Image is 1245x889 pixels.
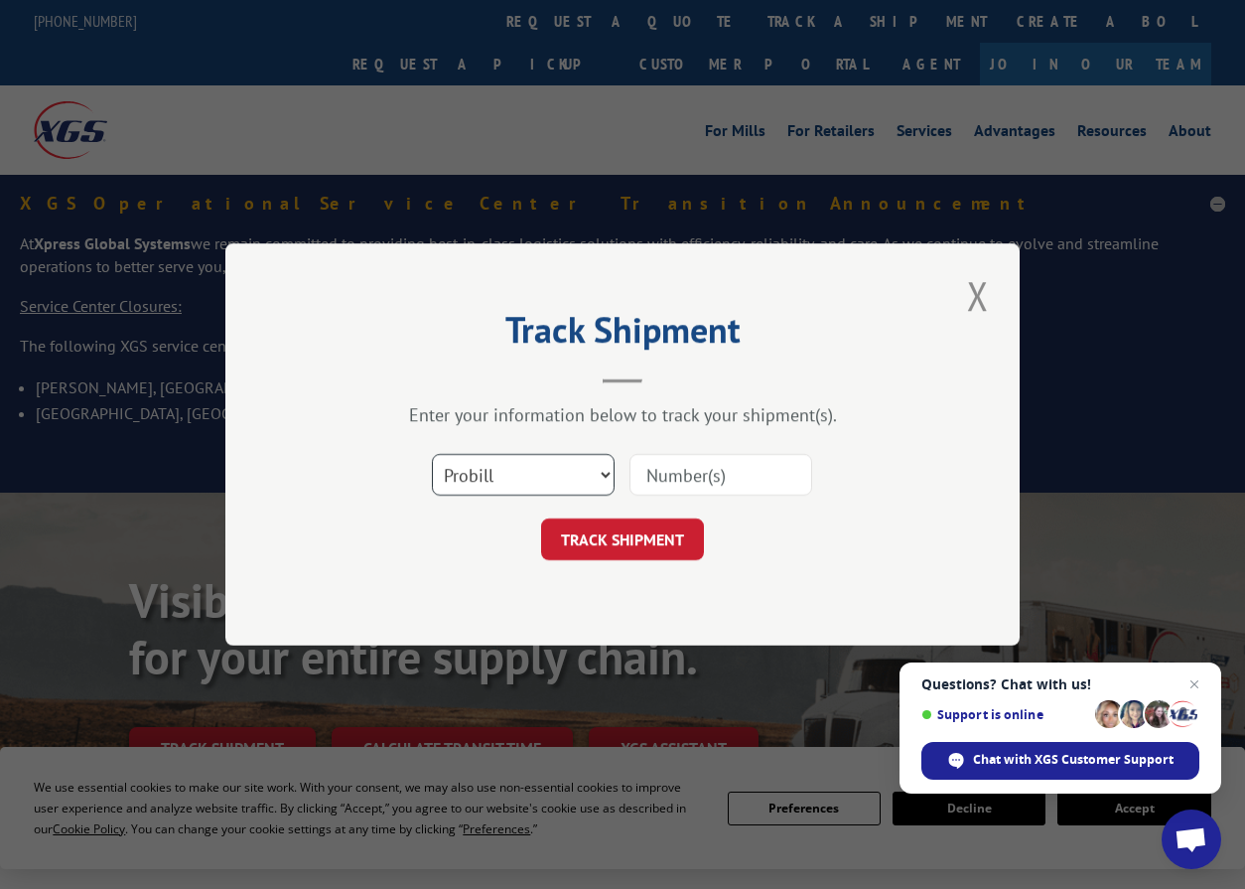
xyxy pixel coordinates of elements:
h2: Track Shipment [325,316,920,354]
span: Questions? Chat with us! [921,676,1199,692]
button: TRACK SHIPMENT [541,519,704,560]
div: Enter your information below to track your shipment(s). [325,403,920,426]
a: Open chat [1162,810,1221,869]
span: Chat with XGS Customer Support [921,742,1199,780]
span: Support is online [921,707,1088,722]
input: Number(s) [629,454,812,496]
span: Chat with XGS Customer Support [973,751,1174,769]
button: Close modal [961,268,995,323]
